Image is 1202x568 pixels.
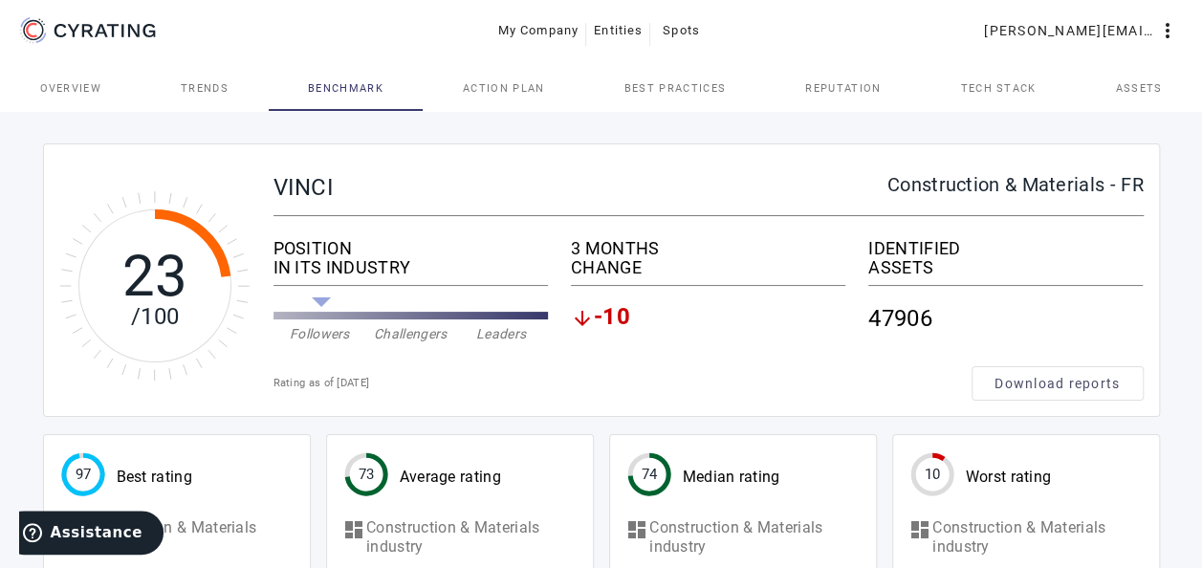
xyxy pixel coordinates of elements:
span: Construction & Materials industry [932,518,1143,557]
button: Entities [586,13,650,48]
span: Tech Stack [960,83,1036,94]
span: Download reports [994,374,1120,393]
span: Entities [594,15,643,46]
span: Reputation [805,83,881,94]
div: Challengers [365,324,456,343]
mat-icon: more_vert [1156,19,1179,42]
button: [PERSON_NAME][EMAIL_ADDRESS][PERSON_NAME][DOMAIN_NAME] [976,13,1187,48]
iframe: Ouvre un widget dans lequel vous pouvez trouver plus d’informations [19,511,164,558]
tspan: 97 [75,466,91,483]
mat-icon: arrow_downward [571,307,594,330]
span: Construction & Materials industry [366,518,577,557]
div: Rating as of [DATE] [273,374,972,393]
span: Benchmark [308,83,383,94]
button: Spots [650,13,711,48]
div: ASSETS [868,258,1143,277]
span: Action Plan [463,83,545,94]
div: Construction & Materials - FR [887,175,1144,194]
span: Trends [181,83,229,94]
span: -10 [594,307,630,330]
div: VINCI [273,175,887,200]
span: Spots [663,15,700,46]
div: Best rating [117,468,192,487]
span: My Company [498,15,579,46]
tspan: /100 [130,303,178,330]
span: [PERSON_NAME][EMAIL_ADDRESS][PERSON_NAME][DOMAIN_NAME] [984,15,1156,46]
div: CHANGE [571,258,845,277]
tspan: 23 [121,242,187,310]
button: My Company [491,13,587,48]
div: 3 MONTHS [571,239,845,258]
div: Median rating [683,468,780,487]
span: Construction & Materials industry [83,518,294,557]
div: 47906 [868,294,1143,343]
span: Assets [1116,83,1163,94]
div: IN ITS INDUSTRY [273,258,548,277]
span: Best practices [624,83,726,94]
div: POSITION [273,239,548,258]
div: Average rating [400,468,501,487]
button: Download reports [972,366,1144,401]
tspan: 10 [924,466,940,483]
span: Construction & Materials industry [649,518,860,557]
tspan: 73 [358,466,374,483]
div: IDENTIFIED [868,239,1143,258]
div: Leaders [456,324,547,343]
span: Overview [40,83,102,94]
div: Followers [274,324,365,343]
mat-icon: dashboard [342,518,363,541]
tspan: 74 [641,466,657,483]
mat-icon: dashboard [908,518,929,541]
g: CYRATING [55,24,156,37]
mat-icon: dashboard [625,518,646,541]
div: Worst rating [966,468,1052,487]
